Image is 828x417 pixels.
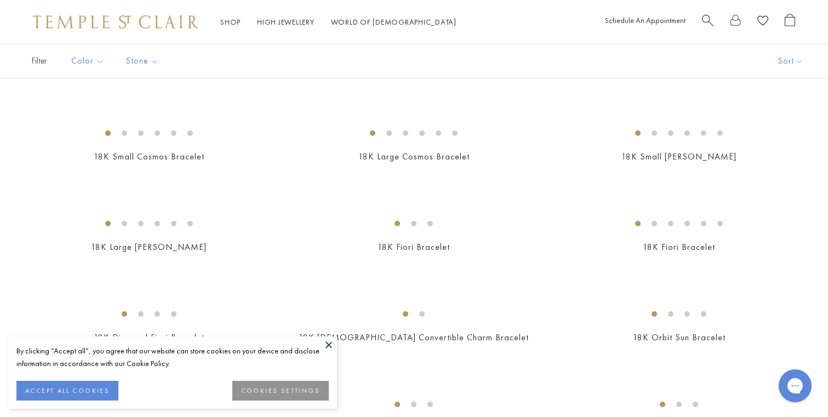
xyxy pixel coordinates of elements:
[33,15,198,28] img: Temple St. Clair
[331,17,456,27] a: World of [DEMOGRAPHIC_DATA]World of [DEMOGRAPHIC_DATA]
[757,14,768,31] a: View Wishlist
[702,14,713,31] a: Search
[66,54,112,68] span: Color
[378,241,450,253] a: 18K Fiori Bracelet
[118,49,167,73] button: Stone
[91,241,207,253] a: 18K Large [PERSON_NAME]
[621,151,736,162] a: 18K Small [PERSON_NAME]
[232,381,329,401] button: COOKIES SETTINGS
[220,17,241,27] a: ShopShop
[773,365,817,406] iframe: Gorgias live chat messenger
[753,44,828,78] button: Show sort by
[94,332,204,343] a: 18K Diamond Fiori Bracelet
[605,15,686,25] a: Schedule An Appointment
[358,151,470,162] a: 18K Large Cosmos Bracelet
[299,332,529,343] a: 18K [DEMOGRAPHIC_DATA] Convertible Charm Bracelet
[257,17,315,27] a: High JewelleryHigh Jewellery
[785,14,795,31] a: Open Shopping Bag
[16,381,118,401] button: ACCEPT ALL COOKIES
[63,49,112,73] button: Color
[220,15,456,29] nav: Main navigation
[643,241,715,253] a: 18K Fiori Bracelet
[633,332,726,343] a: 18K Orbit Sun Bracelet
[94,151,204,162] a: 18K Small Cosmos Bracelet
[16,345,329,370] div: By clicking “Accept all”, you agree that our website can store cookies on your device and disclos...
[121,54,167,68] span: Stone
